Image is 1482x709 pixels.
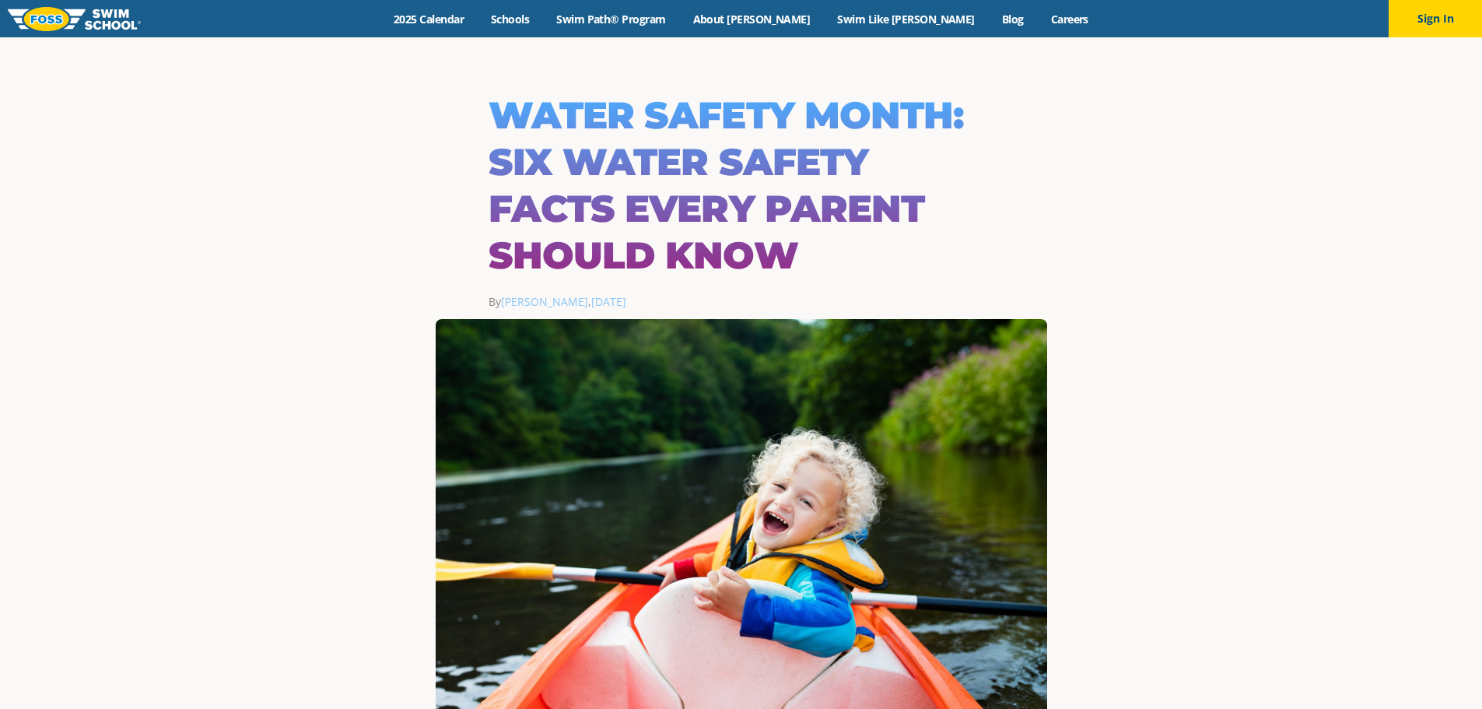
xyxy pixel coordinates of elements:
[501,294,588,309] a: [PERSON_NAME]
[1037,12,1102,26] a: Careers
[543,12,679,26] a: Swim Path® Program
[8,7,141,31] img: FOSS Swim School Logo
[489,294,588,309] span: By
[478,12,543,26] a: Schools
[824,12,989,26] a: Swim Like [PERSON_NAME]
[380,12,478,26] a: 2025 Calendar
[489,92,994,279] h1: Water Safety Month: Six Water Safety Facts Every Parent Should Know
[679,12,824,26] a: About [PERSON_NAME]
[988,12,1037,26] a: Blog
[591,294,626,309] a: [DATE]
[588,294,626,309] span: ,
